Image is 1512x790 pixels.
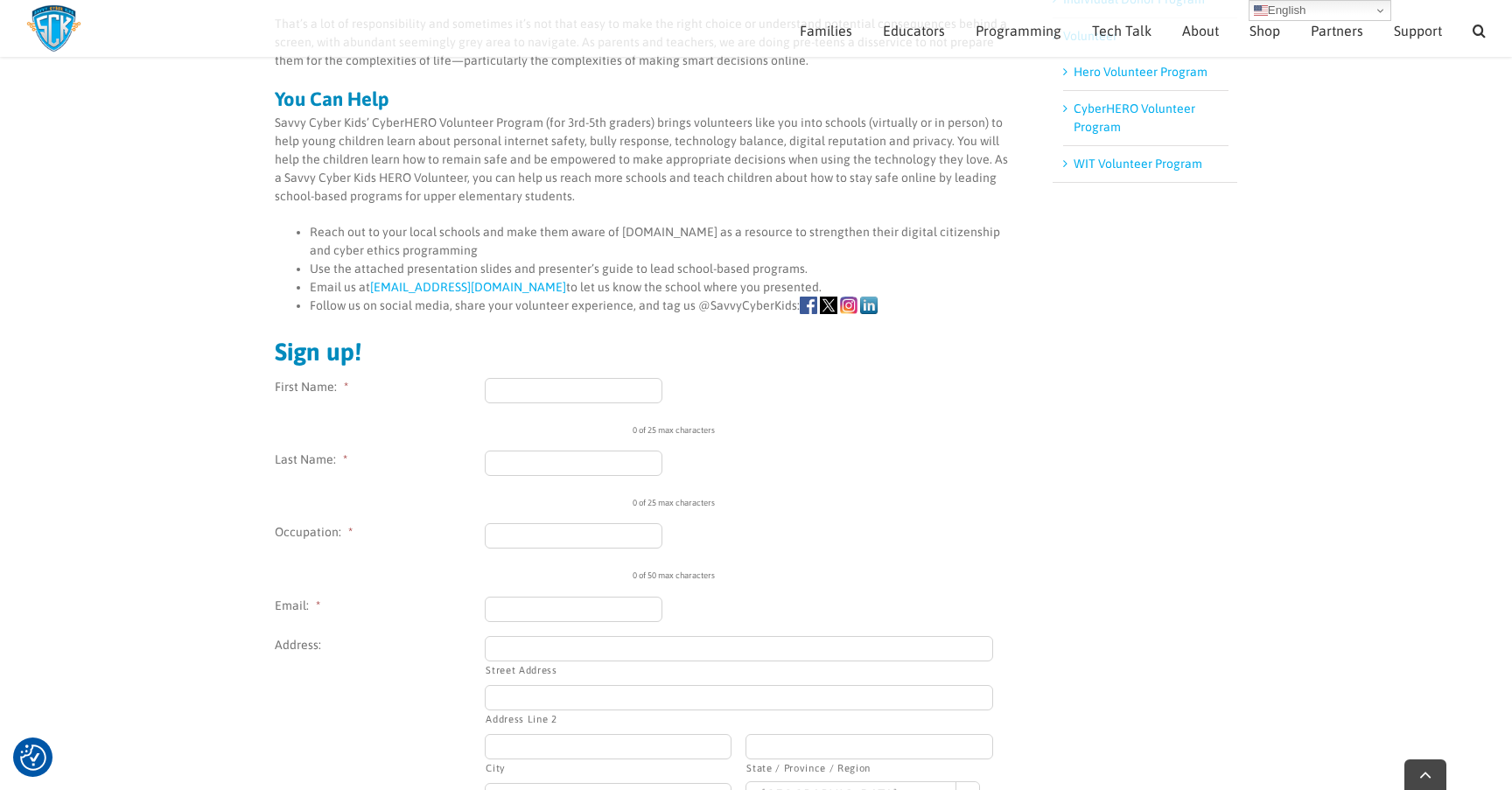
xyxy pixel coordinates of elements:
[275,114,1014,206] p: Savvy Cyber Kids’ CyberHERO Volunteer Program (for 3rd-5th graders) brings volunteers like you in...
[633,483,1100,509] div: 0 of 25 max characters
[486,760,731,775] label: City
[486,711,992,726] label: Address Line 2
[1182,24,1219,38] span: About
[275,339,1014,364] h2: Sign up!
[800,24,852,38] span: Families
[860,297,878,314] img: icons-linkedin.png
[840,297,857,314] img: icons-Instagram.png
[1092,24,1151,38] span: Tech Talk
[1394,24,1442,38] span: Support
[1254,3,1268,17] img: en
[800,297,817,314] img: icons-Facebook.png
[275,523,485,542] label: Occupation:
[486,662,992,677] label: Street Address
[633,410,1100,437] div: 0 of 25 max characters
[275,451,485,469] label: Last Name:
[1249,24,1280,38] span: Shop
[310,297,1014,315] li: Follow us on social media, share your volunteer experience, and tag us @SavvyCyberKids:
[820,297,837,314] img: icons-X.png
[20,745,46,771] img: Revisit consent button
[976,24,1061,38] span: Programming
[1074,101,1195,134] a: CyberHERO Volunteer Program
[275,636,485,654] label: Address:
[370,280,566,294] a: [EMAIL_ADDRESS][DOMAIN_NAME]
[633,556,1100,582] div: 0 of 50 max characters
[883,24,945,38] span: Educators
[310,223,1014,260] li: Reach out to your local schools and make them aware of [DOMAIN_NAME] as a resource to strengthen ...
[26,4,81,52] img: Savvy Cyber Kids Logo
[1074,65,1207,79] a: Hero Volunteer Program
[275,597,485,615] label: Email:
[275,378,485,396] label: First Name:
[310,260,1014,278] li: Use the attached presentation slides and presenter’s guide to lead school-based programs.
[310,278,1014,297] li: Email us at to let us know the school where you presented.
[1311,24,1363,38] span: Partners
[275,87,389,110] strong: You Can Help
[20,745,46,771] button: Consent Preferences
[1074,157,1202,171] a: WIT Volunteer Program
[746,760,992,775] label: State / Province / Region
